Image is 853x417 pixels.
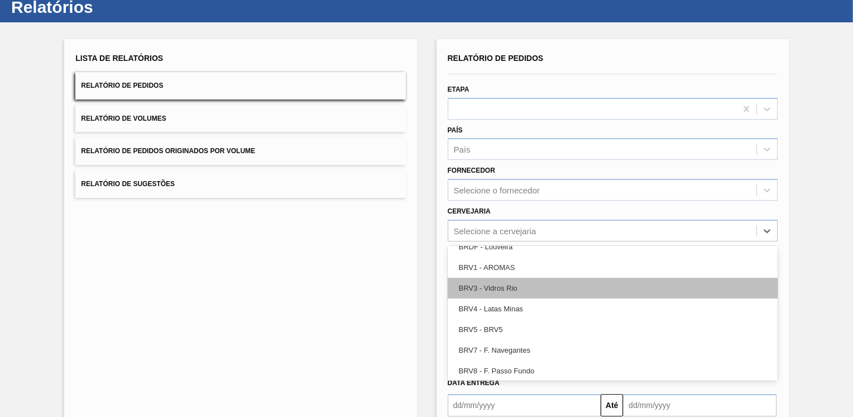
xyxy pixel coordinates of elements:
div: Selecione a cervejaria [454,226,536,235]
button: Relatório de Sugestões [75,170,405,198]
input: dd/mm/yyyy [623,394,777,416]
div: Selecione o fornecedor [454,186,540,195]
label: Fornecedor [448,167,495,174]
span: Relatório de Pedidos [81,82,163,89]
h1: Relatórios [11,1,209,13]
span: Relatório de Sugestões [81,180,175,188]
button: Relatório de Volumes [75,105,405,132]
span: Relatório de Volumes [81,115,166,122]
span: Data Entrega [448,379,500,387]
label: Etapa [448,86,469,93]
label: Cervejaria [448,207,491,215]
span: Relatório de Pedidos Originados por Volume [81,147,255,155]
div: BRV7 - F. Navegantes [448,340,778,361]
button: Até [601,394,623,416]
button: Relatório de Pedidos Originados por Volume [75,138,405,165]
div: BRV1 - AROMAS [448,257,778,278]
span: Lista de Relatórios [75,54,163,63]
div: BRV4 - Latas Minas [448,298,778,319]
button: Relatório de Pedidos [75,72,405,99]
label: País [448,126,463,134]
div: BRV3 - Vidros Rio [448,278,778,298]
div: BRV8 - F. Passo Fundo [448,361,778,381]
span: Relatório de Pedidos [448,54,544,63]
div: BRDF - Louveira [448,236,778,257]
div: País [454,145,471,154]
input: dd/mm/yyyy [448,394,601,416]
div: BRV5 - BRV5 [448,319,778,340]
